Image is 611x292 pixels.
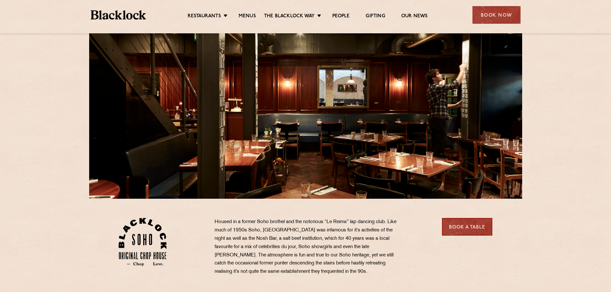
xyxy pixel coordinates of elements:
p: Housed in a former Soho brothel and the notorious “Le Reims” lap dancing club. Like much of 1950s... [215,218,404,276]
img: Soho-stamp-default.svg [119,218,166,266]
a: Book a Table [442,218,492,236]
a: The Blacklock Way [264,13,315,20]
div: Book Now [472,6,521,24]
img: BL_Textured_Logo-footer-cropped.svg [91,10,146,20]
a: Gifting [366,13,385,20]
a: People [332,13,350,20]
a: Our News [401,13,428,20]
a: Restaurants [188,13,221,20]
a: Menus [239,13,256,20]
